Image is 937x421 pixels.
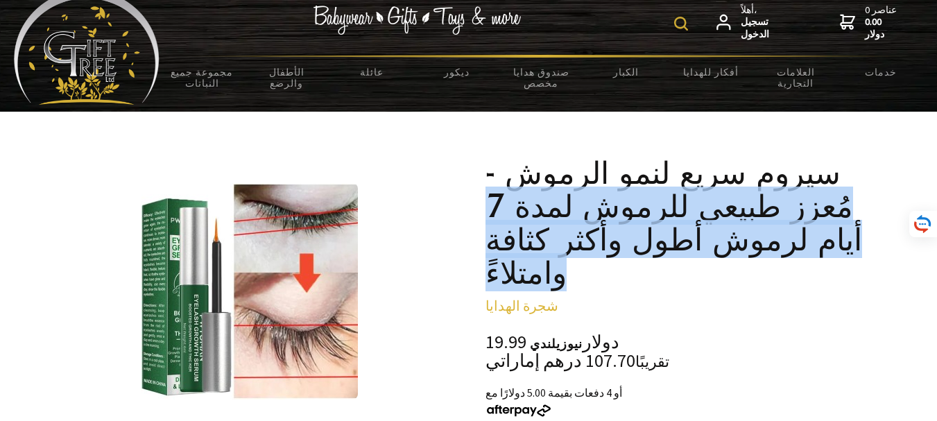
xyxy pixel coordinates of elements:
[777,66,815,89] font: العلامات التجارية
[485,386,622,399] font: أو 4 دفعات بقيمة 5.00 دولارًا مع
[865,66,897,78] font: خدمات
[485,330,619,353] font: 19.99 دولار
[499,58,583,98] a: صندوق هدايا مخصص
[683,66,739,78] font: أفكار للهدايا
[674,17,688,31] img: البحث عن المنتج
[141,183,358,399] img: سيروم سريع لنمو الرموش - مُعزز طبيعي للرموش لمدة 7 أيام لرموش أطول وأكثر كثافة وامتلاءً
[635,352,669,371] font: تقريبًا
[244,58,329,98] a: الأطفال والرضع
[865,15,884,40] font: 0.00 دولار
[160,58,244,98] a: مجموعة جميع النباتات
[444,66,470,78] font: ديكور
[741,15,769,40] font: تسجيل الدخول
[716,4,796,41] a: أهلاً،تسجيل الدخول
[741,3,757,16] font: أهلاً،
[865,3,897,16] font: 0 عناصر
[414,58,499,87] a: ديكور
[313,6,521,35] img: ملابس أطفال - هدايا - ألعاب وأكثر
[485,349,635,372] font: 107.70 درهم إماراتي
[329,58,414,87] a: عائلة
[530,336,583,352] font: نيوزيلندي
[269,66,304,89] font: الأطفال والرضع
[485,153,862,291] font: سيروم سريع لنمو الرموش - مُعزز طبيعي للرموش لمدة 7 أيام لرموش أطول وأكثر كثافة وامتلاءً
[485,297,558,314] a: شجرة الهدايا
[840,4,901,41] a: 0 عناصر0.00 دولار
[839,58,923,87] a: خدمات
[360,66,384,78] font: عائلة
[513,66,569,89] font: صندوق هدايا مخصص
[485,404,552,417] img: الدفع لاحقًا
[613,66,639,78] font: الكبار
[753,58,838,98] a: العلامات التجارية
[171,66,233,89] font: مجموعة جميع النباتات
[584,58,669,87] a: الكبار
[669,58,753,87] a: أفكار للهدايا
